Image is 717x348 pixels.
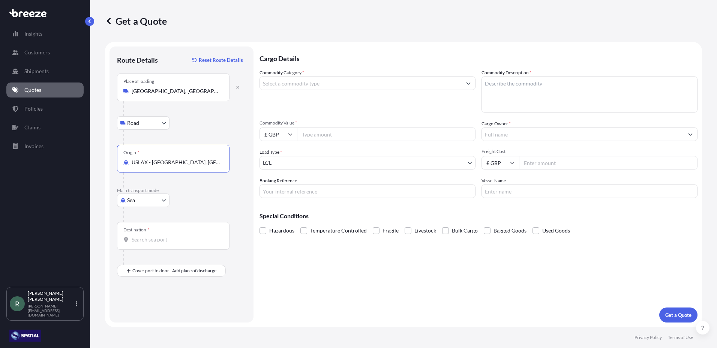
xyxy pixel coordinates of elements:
[6,139,84,154] a: Invoices
[132,236,220,243] input: Destination
[259,177,297,184] label: Booking Reference
[668,334,693,340] a: Terms of Use
[462,76,475,90] button: Show suggestions
[127,196,135,204] span: Sea
[542,225,570,236] span: Used Goods
[24,124,40,131] p: Claims
[24,67,49,75] p: Shipments
[132,159,220,166] input: Origin
[481,184,697,198] input: Enter name
[659,307,697,322] button: Get a Quote
[493,225,526,236] span: Bagged Goods
[259,120,475,126] span: Commodity Value
[105,15,167,27] p: Get a Quote
[123,78,154,84] div: Place of loading
[132,87,220,95] input: Place of loading
[117,187,246,193] p: Main transport mode
[297,127,475,141] input: Type amount
[123,227,150,233] div: Destination
[188,54,246,66] button: Reset Route Details
[117,265,226,277] button: Cover port to door - Add place of discharge
[127,119,139,127] span: Road
[684,127,697,141] button: Show suggestions
[199,56,243,64] p: Reset Route Details
[28,290,74,302] p: [PERSON_NAME] [PERSON_NAME]
[634,334,662,340] a: Privacy Policy
[132,267,216,274] span: Cover port to door - Add place of discharge
[24,49,50,56] p: Customers
[481,148,697,154] span: Freight Cost
[24,30,42,37] p: Insights
[481,177,506,184] label: Vessel Name
[6,120,84,135] a: Claims
[269,225,294,236] span: Hazardous
[6,45,84,60] a: Customers
[117,55,158,64] p: Route Details
[260,76,462,90] input: Select a commodity type
[519,156,697,169] input: Enter amount
[481,120,511,127] label: Cargo Owner
[259,69,304,76] label: Commodity Category
[123,150,139,156] div: Origin
[259,184,475,198] input: Your internal reference
[310,225,367,236] span: Temperature Controlled
[382,225,399,236] span: Fragile
[6,64,84,79] a: Shipments
[452,225,478,236] span: Bulk Cargo
[28,304,74,317] p: [PERSON_NAME][EMAIL_ADDRESS][DOMAIN_NAME]
[24,86,41,94] p: Quotes
[24,105,43,112] p: Policies
[665,311,691,319] p: Get a Quote
[15,300,19,307] span: R
[259,156,475,169] button: LCL
[481,69,531,76] label: Commodity Description
[259,213,697,219] p: Special Conditions
[24,142,43,150] p: Invoices
[117,193,169,207] button: Select transport
[6,101,84,116] a: Policies
[9,330,41,342] img: organization-logo
[482,127,684,141] input: Full name
[263,159,271,166] span: LCL
[6,82,84,97] a: Quotes
[259,46,697,69] p: Cargo Details
[414,225,436,236] span: Livestock
[259,148,282,156] span: Load Type
[6,26,84,41] a: Insights
[117,116,169,130] button: Select transport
